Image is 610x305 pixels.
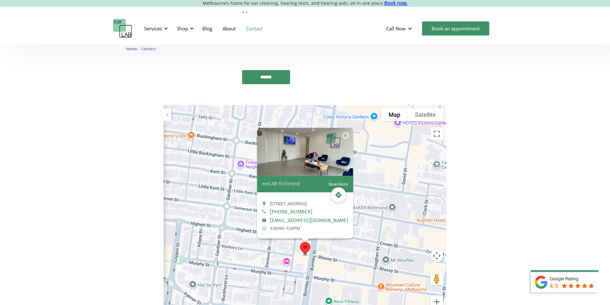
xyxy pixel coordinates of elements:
span: Home [126,46,137,51]
div: Call Now [381,19,419,38]
a: Directions [329,181,348,187]
span: [STREET_ADDRESS] [270,201,307,206]
li: 〉 [126,45,141,52]
button: Toggle fullscreen view [430,127,443,140]
a: About [217,19,241,38]
button: Show satellite imagery [408,108,443,121]
button: Map camera controls [430,249,443,262]
span: Directions [330,187,346,203]
div: Services [140,19,170,38]
a: Blog [197,19,217,38]
span: 9:00AM–5:00PM [270,226,300,231]
a: Contact [241,19,268,38]
a: Book an appointment [422,21,489,36]
span: Contact [141,46,156,51]
div: Shop [173,19,196,38]
div: Call Now [386,25,406,32]
span: Directions [329,182,348,189]
div: Shop [177,25,188,32]
a: [EMAIL_ADDRESS][DOMAIN_NAME] [270,217,348,223]
a: [PHONE_NUMBER] [270,209,312,215]
span: earLAB Richmond [262,181,309,188]
div: Services [144,25,162,32]
img: earLAB Richmond [257,125,353,179]
div: earLAB Richmond [297,239,313,259]
div: Location info: earLAB Richmond [258,129,352,239]
label: Message [242,9,368,18]
button: Show street map [381,108,408,121]
a: Home [126,45,137,52]
button: Drag Pegman onto the map to open Street View [430,272,443,285]
a: home [113,19,132,38]
a: Contact [141,45,156,52]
